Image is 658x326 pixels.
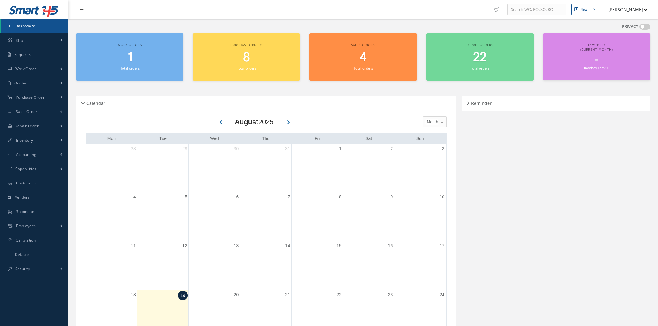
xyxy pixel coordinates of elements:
[233,144,240,153] a: July 30, 2025
[15,166,37,171] span: Capabilities
[235,118,258,126] b: August
[233,241,240,250] a: August 13, 2025
[235,192,240,201] a: August 6, 2025
[76,33,183,81] a: Work orders 1 Total orders
[343,144,394,192] td: August 2, 2025
[14,80,27,86] span: Quotes
[309,33,417,81] a: Sales orders 4 Total orders
[193,33,300,81] a: Purchase orders 8 Total orders
[343,241,394,290] td: August 16, 2025
[16,109,37,114] span: Sales Order
[118,43,142,47] span: Work orders
[233,290,240,299] a: August 20, 2025
[181,144,188,153] a: July 29, 2025
[415,135,425,143] a: Sunday
[16,95,44,100] span: Purchase Order
[237,66,256,70] small: Total orders
[291,192,343,241] td: August 8, 2025
[389,192,394,201] a: August 9, 2025
[584,66,609,70] small: Invoices Total: 0
[243,49,250,66] span: 8
[360,49,367,66] span: 4
[387,290,394,299] a: August 23, 2025
[106,135,117,143] a: Monday
[1,19,68,33] a: Dashboard
[178,291,188,300] a: August 19, 2025
[209,135,220,143] a: Wednesday
[588,43,605,47] span: Invoiced
[16,138,33,143] span: Inventory
[425,119,438,125] span: Month
[86,144,137,192] td: July 28, 2025
[15,123,39,129] span: Repair Order
[130,290,137,299] a: August 18, 2025
[137,144,188,192] td: July 29, 2025
[438,241,446,250] a: August 17, 2025
[543,33,650,80] a: Invoiced (Current Month) - Invoices Total: 0
[284,290,291,299] a: August 21, 2025
[473,49,487,66] span: 22
[438,290,446,299] a: August 24, 2025
[261,135,271,143] a: Thursday
[602,3,648,16] button: [PERSON_NAME]
[507,4,566,15] input: Search WO, PO, SO, RO
[351,43,375,47] span: Sales orders
[571,4,599,15] button: New
[335,241,343,250] a: August 15, 2025
[338,192,343,201] a: August 8, 2025
[127,49,132,66] span: 1
[16,223,36,229] span: Employees
[181,241,188,250] a: August 12, 2025
[120,66,140,70] small: Total orders
[158,135,168,143] a: Tuesday
[291,241,343,290] td: August 15, 2025
[394,241,446,290] td: August 17, 2025
[364,135,373,143] a: Saturday
[230,43,262,47] span: Purchase orders
[189,241,240,290] td: August 13, 2025
[389,144,394,153] a: August 2, 2025
[286,192,291,201] a: August 7, 2025
[354,66,373,70] small: Total orders
[15,66,36,71] span: Work Order
[15,252,30,257] span: Defaults
[394,144,446,192] td: August 3, 2025
[240,144,291,192] td: July 31, 2025
[189,192,240,241] td: August 6, 2025
[622,24,638,30] label: PRIVACY
[595,54,598,66] span: -
[189,144,240,192] td: July 30, 2025
[343,192,394,241] td: August 9, 2025
[240,192,291,241] td: August 7, 2025
[580,47,613,52] span: (Current Month)
[469,99,492,106] h5: Reminder
[291,144,343,192] td: August 1, 2025
[313,135,321,143] a: Friday
[394,192,446,241] td: August 10, 2025
[86,192,137,241] td: August 4, 2025
[86,241,137,290] td: August 11, 2025
[15,23,35,29] span: Dashboard
[338,144,343,153] a: August 1, 2025
[335,290,343,299] a: August 22, 2025
[14,52,31,57] span: Requests
[467,43,493,47] span: Repair orders
[240,241,291,290] td: August 14, 2025
[426,33,534,81] a: Repair orders 22 Total orders
[16,238,36,243] span: Calibration
[130,144,137,153] a: July 28, 2025
[284,241,291,250] a: August 14, 2025
[85,99,105,106] h5: Calendar
[130,241,137,250] a: August 11, 2025
[235,117,274,127] div: 2025
[470,66,489,70] small: Total orders
[132,192,137,201] a: August 4, 2025
[16,209,35,214] span: Shipments
[580,7,587,12] div: New
[16,180,36,186] span: Customers
[15,195,30,200] span: Vendors
[387,241,394,250] a: August 16, 2025
[438,192,446,201] a: August 10, 2025
[137,241,188,290] td: August 12, 2025
[284,144,291,153] a: July 31, 2025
